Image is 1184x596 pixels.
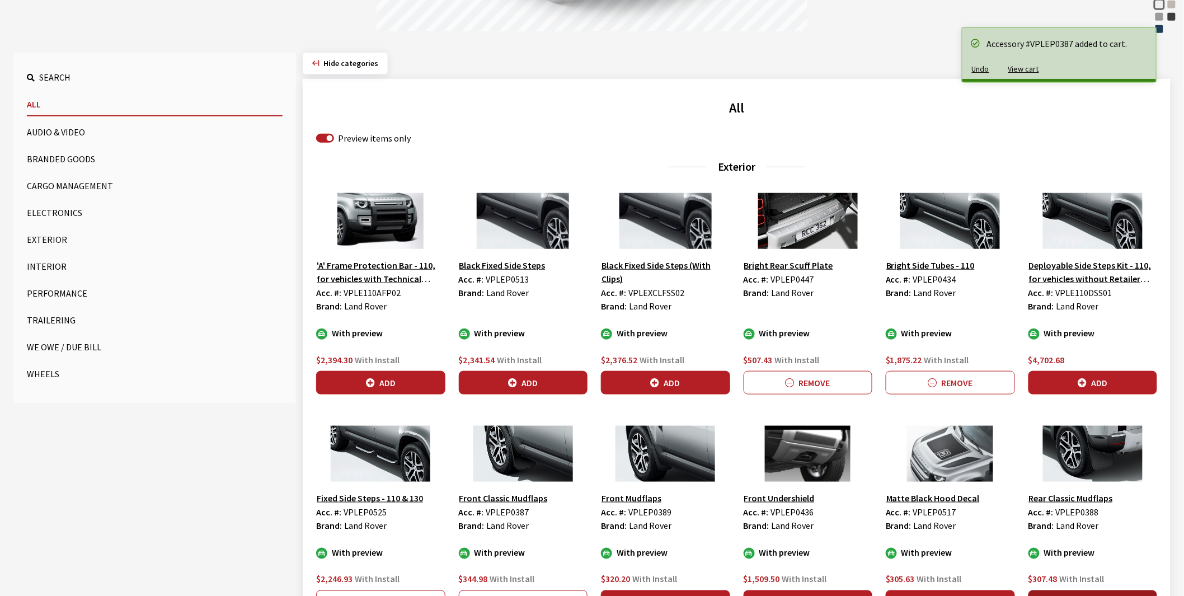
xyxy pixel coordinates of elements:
[744,491,815,505] button: Front Undershield
[601,546,730,559] div: With preview
[1028,426,1158,482] img: Image for Rear Classic Mudflaps
[744,273,769,286] label: Acc. #:
[27,201,283,224] button: Electronics
[886,574,915,585] span: $305.63
[775,354,820,365] span: With Install
[913,274,956,285] span: VPLEP0434
[316,158,1157,175] h3: Exterior
[316,519,342,532] label: Brand:
[914,520,956,531] span: Land Rover
[772,520,814,531] span: Land Rover
[629,520,671,531] span: Land Rover
[316,505,341,519] label: Acc. #:
[1028,546,1158,559] div: With preview
[886,193,1015,249] img: Image for Bright Side Tubes - 110
[1056,287,1112,298] span: VPLE110DSS01
[27,175,283,197] button: Cargo Management
[1166,11,1177,22] div: Charente Grey
[886,546,1015,559] div: With preview
[601,519,627,532] label: Brand:
[1028,371,1158,395] button: Add
[344,287,401,298] span: VPLE110AFP02
[344,301,387,312] span: Land Rover
[744,258,834,273] button: Bright Rear Scuff Plate
[316,354,353,365] span: $2,394.30
[886,519,912,532] label: Brand:
[316,546,445,559] div: With preview
[771,274,814,285] span: VPLEP0447
[1028,258,1158,286] button: Deployable Side Steps Kit - 110, for vehicles without Retailer Fitted Towing, 23MY onwards
[601,286,626,299] label: Acc. #:
[316,193,445,249] img: Image for &#39;A&#39; Frame Protection Bar - 110, for vehicles with Technical Chrome Finish
[39,72,71,83] span: Search
[1028,574,1058,585] span: $307.48
[316,371,445,395] button: Add
[886,286,912,299] label: Brand:
[914,287,956,298] span: Land Rover
[459,519,485,532] label: Brand:
[601,505,626,519] label: Acc. #:
[27,363,283,385] button: Wheels
[1056,506,1099,518] span: VPLEP0388
[744,519,769,532] label: Brand:
[1028,491,1113,505] button: Rear Classic Mudflaps
[771,506,814,518] span: VPLEP0436
[744,326,873,340] div: With preview
[1154,11,1165,22] div: Borasco Grey
[632,574,677,585] span: With Install
[459,491,548,505] button: Front Classic Mudflaps
[27,93,283,116] button: All
[1028,193,1158,249] img: Image for Deployable Side Steps Kit - 110, for vehicles without Retailer Fitted Towing, 23MY onwards
[316,491,424,505] button: Fixed Side Steps - 110 & 130
[1028,299,1054,313] label: Brand:
[886,505,911,519] label: Acc. #:
[962,59,999,79] button: Undo
[772,287,814,298] span: Land Rover
[601,574,630,585] span: $320.20
[323,58,378,68] span: Click to hide category section.
[628,287,684,298] span: VPLEXCLFSS02
[744,574,780,585] span: $1,509.50
[1028,326,1158,340] div: With preview
[355,574,400,585] span: With Install
[459,505,484,519] label: Acc. #:
[27,336,283,358] button: We Owe / Due Bill
[601,258,730,286] button: Black Fixed Side Steps (With Clips)
[459,574,488,585] span: $344.98
[886,326,1015,340] div: With preview
[1028,286,1054,299] label: Acc. #:
[886,491,980,505] button: Matte Black Hood Decal
[303,53,388,74] button: Hide categories
[316,286,341,299] label: Acc. #:
[486,274,529,285] span: VPLEP0513
[1028,354,1065,365] span: $4,702.68
[744,546,873,559] div: With preview
[487,520,529,531] span: Land Rover
[27,148,283,170] button: Branded Goods
[459,426,588,482] img: Image for Front Classic Mudflaps
[744,371,873,395] button: Remove
[886,426,1015,482] img: Image for Matte Black Hood Decal
[999,59,1049,79] button: View cart
[744,286,769,299] label: Brand:
[459,354,495,365] span: $2,341.54
[629,301,671,312] span: Land Rover
[316,574,353,585] span: $2,246.93
[913,506,956,518] span: VPLEP0517
[744,354,773,365] span: $507.43
[27,309,283,331] button: Trailering
[316,258,445,286] button: 'A' Frame Protection Bar - 110, for vehicles with Technical Chrome Finish
[355,354,400,365] span: With Install
[601,193,730,249] img: Image for Black Fixed Side Steps (With Clips)
[1056,301,1099,312] span: Land Rover
[490,574,535,585] span: With Install
[27,255,283,278] button: Interior
[744,426,873,482] img: Image for Front Undershield
[344,506,387,518] span: VPLEP0525
[987,37,1145,50] div: Accessory #VPLEP0387 added to cart.
[924,354,969,365] span: With Install
[487,287,529,298] span: Land Rover
[886,371,1015,395] button: Remove
[316,299,342,313] label: Brand:
[601,354,637,365] span: $2,376.52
